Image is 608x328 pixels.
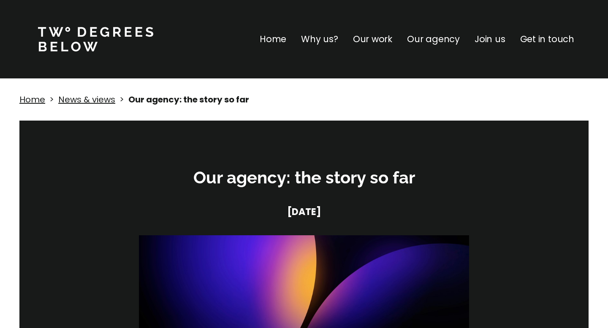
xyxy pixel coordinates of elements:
[520,32,574,46] a: Get in touch
[407,32,460,46] a: Our agency
[475,32,505,46] a: Join us
[260,32,286,46] a: Home
[49,93,54,106] p: >
[177,206,431,218] h4: [DATE]
[301,32,338,46] a: Why us?
[128,94,249,105] strong: Our agency: the story so far
[353,32,392,46] a: Our work
[119,93,124,106] p: >
[19,94,45,105] a: Home
[58,94,115,105] a: News & views
[177,166,431,189] h3: Our agency: the story so far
